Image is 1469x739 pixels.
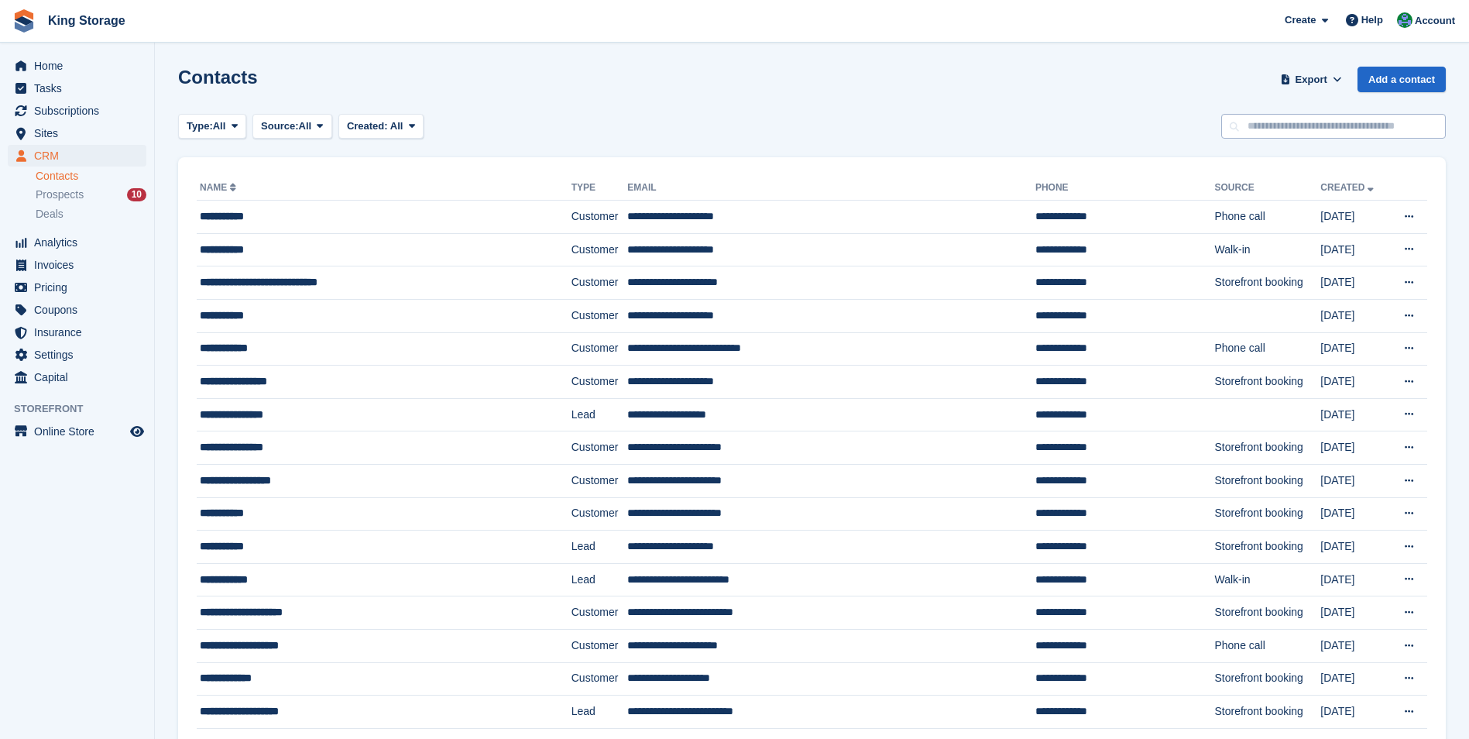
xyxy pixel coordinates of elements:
[34,321,127,343] span: Insurance
[571,332,628,366] td: Customer
[1357,67,1446,92] a: Add a contact
[1214,266,1320,300] td: Storefront booking
[1214,696,1320,729] td: Storefront booking
[252,114,332,139] button: Source: All
[34,344,127,366] span: Settings
[338,114,424,139] button: Created: All
[571,299,628,332] td: Customer
[1320,696,1388,729] td: [DATE]
[34,77,127,99] span: Tasks
[571,629,628,662] td: Customer
[1320,332,1388,366] td: [DATE]
[187,119,213,134] span: Type:
[8,145,146,167] a: menu
[213,119,226,134] span: All
[1296,72,1327,88] span: Export
[8,232,146,253] a: menu
[1415,13,1455,29] span: Account
[1320,629,1388,662] td: [DATE]
[1320,531,1388,564] td: [DATE]
[1320,398,1388,431] td: [DATE]
[36,206,146,222] a: Deals
[390,120,403,132] span: All
[1320,596,1388,630] td: [DATE]
[200,182,239,193] a: Name
[299,119,312,134] span: All
[1320,182,1377,193] a: Created
[34,232,127,253] span: Analytics
[571,431,628,465] td: Customer
[8,344,146,366] a: menu
[1214,497,1320,531] td: Storefront booking
[571,366,628,399] td: Customer
[128,422,146,441] a: Preview store
[8,421,146,442] a: menu
[1320,497,1388,531] td: [DATE]
[1320,563,1388,596] td: [DATE]
[1320,299,1388,332] td: [DATE]
[8,277,146,298] a: menu
[571,662,628,696] td: Customer
[34,55,127,77] span: Home
[1320,233,1388,266] td: [DATE]
[571,563,628,596] td: Lead
[36,187,146,203] a: Prospects 10
[347,120,388,132] span: Created:
[34,254,127,276] span: Invoices
[1397,12,1412,28] img: John King
[1214,176,1320,201] th: Source
[1214,366,1320,399] td: Storefront booking
[8,77,146,99] a: menu
[1214,662,1320,696] td: Storefront booking
[571,464,628,497] td: Customer
[1320,431,1388,465] td: [DATE]
[1214,629,1320,662] td: Phone call
[178,114,246,139] button: Type: All
[36,187,84,202] span: Prospects
[1320,464,1388,497] td: [DATE]
[571,233,628,266] td: Customer
[1214,201,1320,234] td: Phone call
[34,421,127,442] span: Online Store
[127,188,146,201] div: 10
[8,299,146,321] a: menu
[8,366,146,388] a: menu
[1320,201,1388,234] td: [DATE]
[571,531,628,564] td: Lead
[34,100,127,122] span: Subscriptions
[571,497,628,531] td: Customer
[261,119,298,134] span: Source:
[36,169,146,184] a: Contacts
[571,201,628,234] td: Customer
[571,596,628,630] td: Customer
[8,254,146,276] a: menu
[1214,431,1320,465] td: Storefront booking
[1214,531,1320,564] td: Storefront booking
[571,266,628,300] td: Customer
[1320,662,1388,696] td: [DATE]
[627,176,1035,201] th: Email
[571,696,628,729] td: Lead
[34,277,127,298] span: Pricing
[34,299,127,321] span: Coupons
[1035,176,1215,201] th: Phone
[8,100,146,122] a: menu
[1214,332,1320,366] td: Phone call
[14,401,154,417] span: Storefront
[1214,233,1320,266] td: Walk-in
[1320,366,1388,399] td: [DATE]
[571,398,628,431] td: Lead
[571,176,628,201] th: Type
[1214,563,1320,596] td: Walk-in
[34,366,127,388] span: Capital
[8,122,146,144] a: menu
[1361,12,1383,28] span: Help
[1277,67,1345,92] button: Export
[8,321,146,343] a: menu
[1214,596,1320,630] td: Storefront booking
[36,207,63,222] span: Deals
[8,55,146,77] a: menu
[1320,266,1388,300] td: [DATE]
[42,8,132,33] a: King Storage
[178,67,258,88] h1: Contacts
